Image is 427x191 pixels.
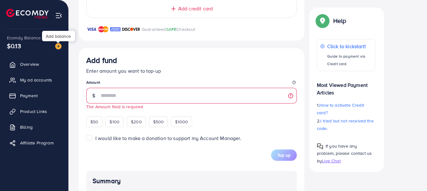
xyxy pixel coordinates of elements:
span: $100 [109,119,120,125]
a: Payment [5,89,64,102]
img: brand [86,25,97,33]
span: Add credit card [178,5,213,12]
span: Affiliate Program [20,140,54,146]
span: $500 [153,119,164,125]
div: Add balance [42,31,75,41]
a: Affiliate Program [5,137,64,149]
span: Billing [20,124,33,130]
img: brand [122,25,140,33]
span: $1000 [175,119,188,125]
p: 2. [317,117,375,132]
p: 1. [317,101,375,116]
span: $200 [131,119,142,125]
p: Guaranteed Checkout [142,25,195,33]
p: Enter amount you want to top-up [86,67,297,75]
legend: Amount [86,80,297,87]
p: Click to kickstart! [327,42,372,50]
span: Payment [20,93,38,99]
span: Product Links [20,108,47,115]
img: Popup guide [317,15,328,26]
span: My ad accounts [20,77,52,83]
a: Product Links [5,105,64,118]
span: Top up [277,152,291,158]
span: Live Chat [322,157,340,164]
img: brand [110,25,120,33]
img: brand [98,25,109,33]
img: image [55,43,61,49]
span: Overview [20,61,39,67]
span: I would like to make a donation to support my Account Manager. [95,135,241,142]
a: Overview [5,58,64,70]
iframe: Chat [400,163,422,186]
span: SAFE [166,26,177,32]
span: How to activate Credit card? [317,102,364,116]
small: The Amount field is required [86,104,143,110]
a: Billing [5,121,64,133]
h3: Add fund [86,56,117,65]
span: If you have any problem, please contact us by [317,143,372,164]
img: logo [6,9,49,19]
img: Popup guide [317,143,323,149]
h4: Summary [93,177,291,185]
p: Help [333,17,346,25]
p: Most Viewed Payment Articles [317,76,375,96]
span: $0.13 [7,41,21,50]
a: My ad accounts [5,74,64,86]
span: $50 [90,119,98,125]
button: Top up [271,149,297,161]
img: menu [55,12,62,19]
p: Guide to payment via Credit card [327,53,372,68]
span: I tried but not received the code. [317,118,374,132]
span: Ecomdy Balance [7,35,41,41]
